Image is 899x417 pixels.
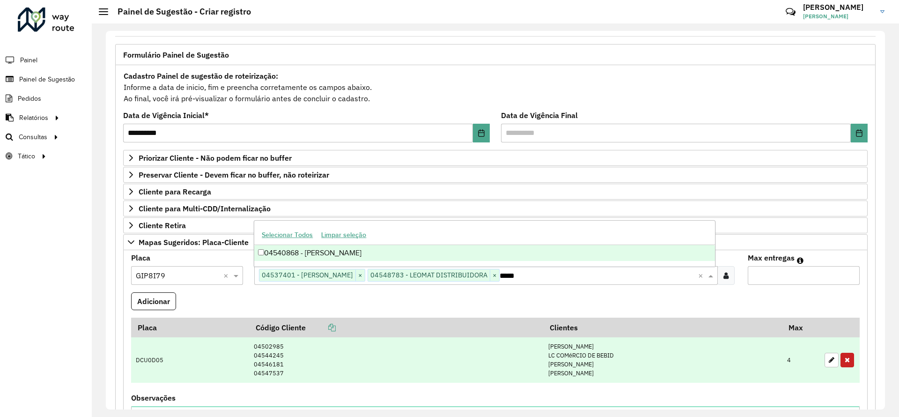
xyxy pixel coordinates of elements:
span: [PERSON_NAME] [803,12,873,21]
label: Data de Vigência Inicial [123,110,209,121]
span: Painel de Sugestão [19,74,75,84]
a: Cliente para Multi-CDD/Internalização [123,201,868,216]
span: Cliente para Multi-CDD/Internalização [139,205,271,212]
span: Clear all [223,270,231,281]
th: Clientes [543,318,782,337]
div: Informe a data de inicio, fim e preencha corretamente os campos abaixo. Ao final, você irá pré-vi... [123,70,868,104]
span: Cliente para Recarga [139,188,211,195]
button: Choose Date [851,124,868,142]
strong: Cadastro Painel de sugestão de roteirização: [124,71,278,81]
td: [PERSON_NAME] LC COMéRCIO DE BEBID [PERSON_NAME] [PERSON_NAME] [543,337,782,383]
label: Observações [131,392,176,403]
span: × [490,270,499,281]
span: Priorizar Cliente - Não podem ficar no buffer [139,154,292,162]
span: Pedidos [18,94,41,104]
h3: [PERSON_NAME] [803,3,873,12]
label: Placa [131,252,150,263]
th: Max [782,318,820,337]
button: Adicionar [131,292,176,310]
span: Clear all [698,270,706,281]
button: Limpar seleção [317,228,370,242]
h2: Painel de Sugestão - Criar registro [108,7,251,17]
a: Contato Rápido [781,2,801,22]
div: 04540868 - [PERSON_NAME] [254,245,715,261]
span: Formulário Painel de Sugestão [123,51,229,59]
a: Preservar Cliente - Devem ficar no buffer, não roteirizar [123,167,868,183]
span: Consultas [19,132,47,142]
a: Mapas Sugeridos: Placa-Cliente [123,234,868,250]
td: 04502985 04544245 04546181 04547537 [249,337,544,383]
a: Copiar [306,323,336,332]
label: Max entregas [748,252,795,263]
label: Data de Vigência Final [501,110,578,121]
span: × [355,270,365,281]
span: Cliente Retira [139,222,186,229]
th: Placa [131,318,249,337]
td: DCU0D05 [131,337,249,383]
button: Selecionar Todos [258,228,317,242]
a: Priorizar Cliente - Não podem ficar no buffer [123,150,868,166]
a: Cliente Retira [123,217,868,233]
span: 04548783 - LEOMAT DISTRIBUIDORA [368,269,490,281]
ng-dropdown-panel: Options list [254,220,715,267]
span: Relatórios [19,113,48,123]
th: Código Cliente [249,318,544,337]
a: Cliente para Recarga [123,184,868,200]
span: Preservar Cliente - Devem ficar no buffer, não roteirizar [139,171,329,179]
button: Choose Date [473,124,490,142]
td: 4 [782,337,820,383]
span: Painel [20,55,37,65]
em: Máximo de clientes que serão colocados na mesma rota com os clientes informados [797,257,803,264]
span: Tático [18,151,35,161]
span: Mapas Sugeridos: Placa-Cliente [139,238,249,246]
span: 04537401 - [PERSON_NAME] [259,269,355,281]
